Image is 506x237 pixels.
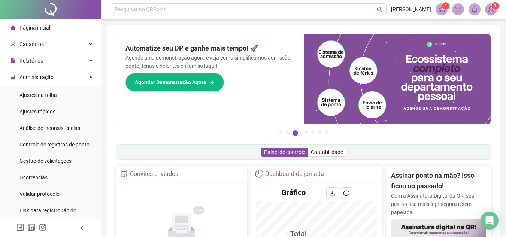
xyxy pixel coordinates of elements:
[39,224,46,231] span: instagram
[318,130,322,134] button: 6
[19,142,90,148] span: Controle de registros de ponto
[120,170,128,177] span: solution
[293,130,298,136] button: 3
[19,207,76,213] span: Link para registro rápido
[391,192,486,216] p: Com a Assinatura Digital da QR, sua gestão fica mais ágil, segura e sem papelada.
[391,5,431,13] span: [PERSON_NAME]
[311,130,315,134] button: 5
[10,58,16,63] span: file
[19,92,57,98] span: Ajustes da folha
[19,25,50,31] span: Página inicial
[445,3,447,9] span: 1
[455,6,461,13] span: mail
[125,43,295,54] h2: Automatize seu DP e ganhe mais tempo! 🚀
[438,6,445,13] span: notification
[16,224,24,231] span: facebook
[19,58,43,64] span: Relatórios
[304,34,491,124] img: banner%2Fd57e337e-a0d3-4837-9615-f134fc33a8e6.png
[377,7,382,12] span: search
[135,78,206,86] span: Agendar Demonstração Agora
[491,2,499,10] sup: Atualize o seu contato no menu Meus Dados
[343,190,349,196] span: reload
[19,109,55,115] span: Ajustes rápidos
[329,190,335,196] span: download
[471,6,478,13] span: bell
[494,3,497,9] span: 1
[391,170,486,192] h2: Assinar ponto na mão? Isso ficou no passado!
[125,54,295,70] p: Agende uma demonstração agora e veja como simplificamos admissão, ponto, férias e holerites em um...
[286,130,290,134] button: 2
[442,2,449,10] sup: 1
[19,41,44,47] span: Cadastros
[264,149,305,155] span: Painel de controle
[79,225,85,231] span: left
[19,174,48,180] span: Ocorrências
[304,130,308,134] button: 4
[481,212,499,230] div: Open Intercom Messenger
[19,191,60,197] span: Validar protocolo
[19,158,72,164] span: Gestão de solicitações
[19,74,54,80] span: Administração
[325,130,328,134] button: 7
[255,170,263,177] span: pie-chart
[10,75,16,80] span: lock
[281,187,306,198] h4: Gráfico
[19,125,80,131] span: Análise de inconsistências
[485,4,497,15] img: 83922
[125,73,224,92] button: Agendar Demonstração Agora
[279,130,283,134] button: 1
[10,25,16,30] span: home
[28,224,35,231] span: linkedin
[130,168,178,180] div: Convites enviados
[10,42,16,47] span: user-add
[311,149,343,155] span: Contabilidade
[265,168,324,180] div: Dashboard de jornada
[209,80,215,85] span: arrow-right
